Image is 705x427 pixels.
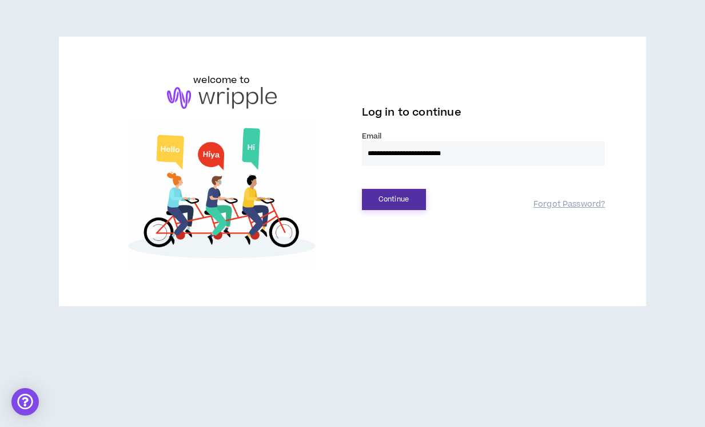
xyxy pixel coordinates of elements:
[362,131,606,141] label: Email
[100,120,344,270] img: Welcome to Wripple
[167,87,277,109] img: logo-brand.png
[193,73,250,87] h6: welcome to
[11,388,39,416] div: Open Intercom Messenger
[362,189,426,210] button: Continue
[533,199,605,210] a: Forgot Password?
[362,105,461,120] span: Log in to continue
